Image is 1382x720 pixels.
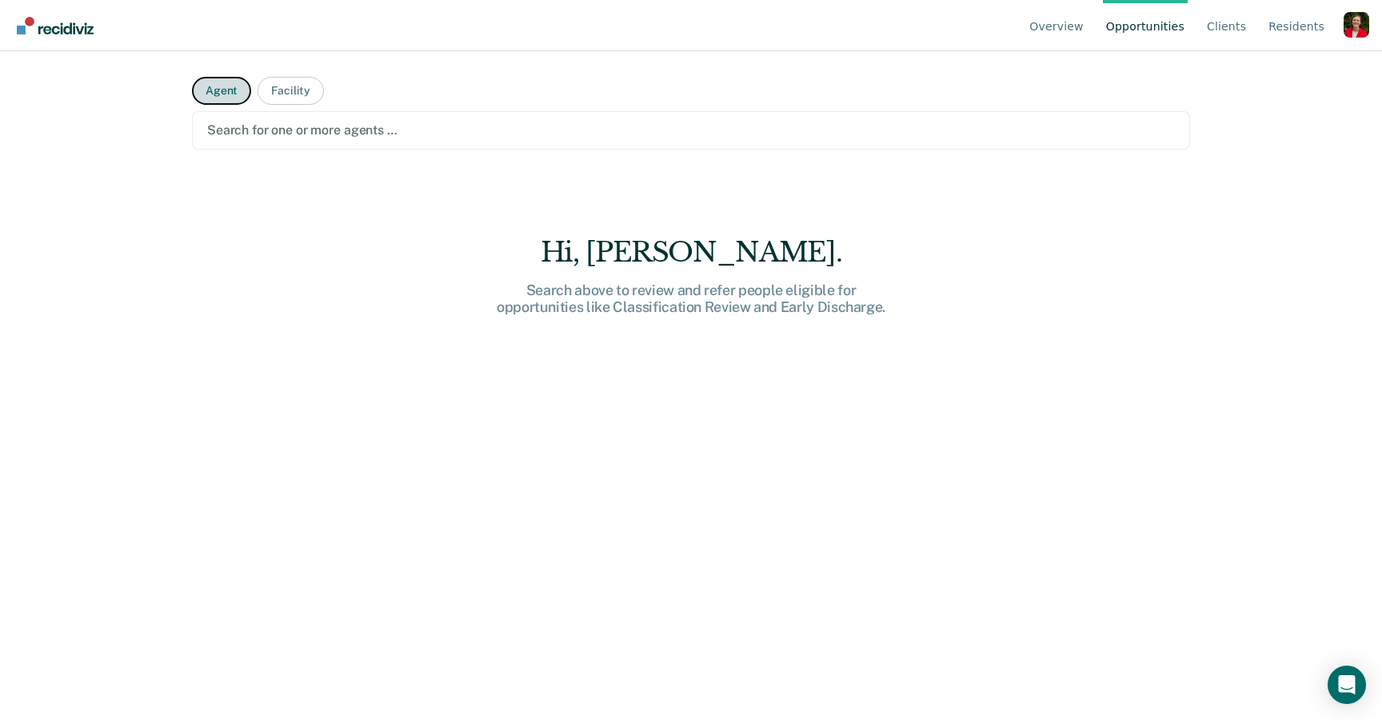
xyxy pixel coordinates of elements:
div: Open Intercom Messenger [1328,666,1366,704]
button: Agent [192,77,251,105]
button: Profile dropdown button [1344,12,1369,38]
img: Recidiviz [17,17,94,34]
button: Facility [258,77,324,105]
div: Hi, [PERSON_NAME]. [435,236,947,269]
div: Search above to review and refer people eligible for opportunities like Classification Review and... [435,282,947,316]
